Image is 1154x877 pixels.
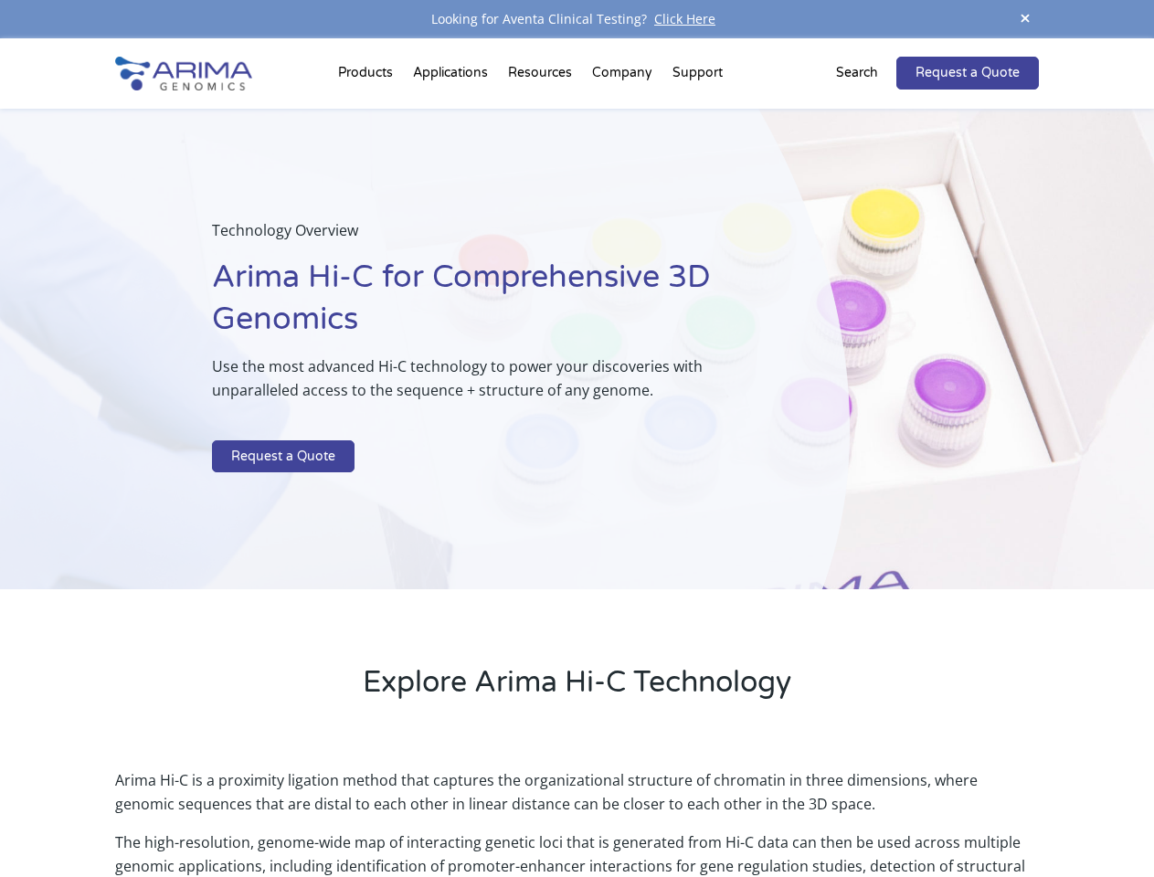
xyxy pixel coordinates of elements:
img: Arima-Genomics-logo [115,57,252,90]
h2: Explore Arima Hi-C Technology [115,662,1038,717]
p: Arima Hi-C is a proximity ligation method that captures the organizational structure of chromatin... [115,768,1038,830]
p: Search [836,61,878,85]
p: Technology Overview [212,218,757,257]
p: Use the most advanced Hi-C technology to power your discoveries with unparalleled access to the s... [212,354,757,417]
a: Request a Quote [212,440,355,473]
h1: Arima Hi-C for Comprehensive 3D Genomics [212,257,757,354]
a: Click Here [647,10,723,27]
a: Request a Quote [896,57,1039,90]
div: Looking for Aventa Clinical Testing? [115,7,1038,31]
